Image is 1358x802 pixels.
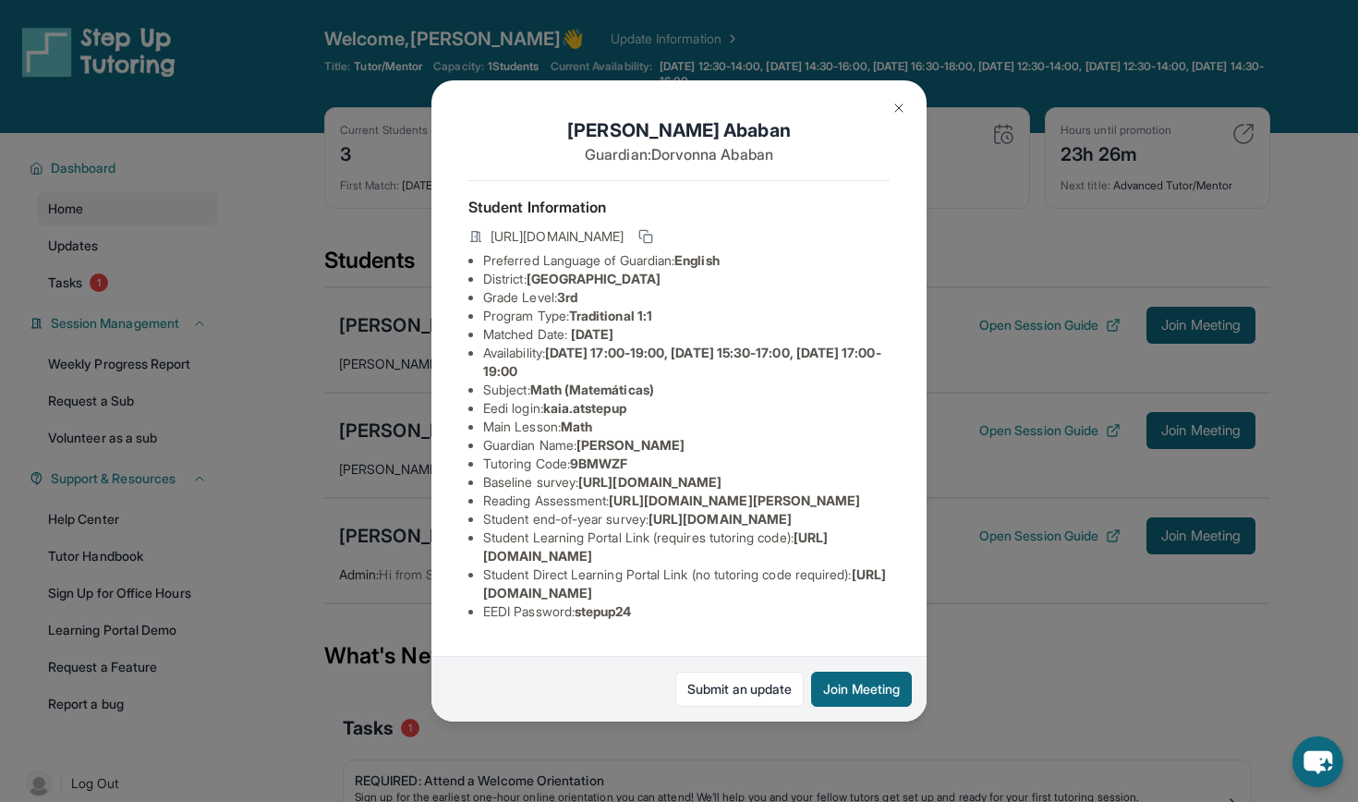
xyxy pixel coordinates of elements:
[483,399,890,418] li: Eedi login :
[635,225,657,248] button: Copy link
[811,672,912,707] button: Join Meeting
[527,271,661,286] span: [GEOGRAPHIC_DATA]
[570,456,627,471] span: 9BMWZF
[483,288,890,307] li: Grade Level:
[575,603,632,619] span: stepup24
[483,381,890,399] li: Subject :
[649,511,792,527] span: [URL][DOMAIN_NAME]
[468,196,890,218] h4: Student Information
[571,326,613,342] span: [DATE]
[530,382,654,397] span: Math (Matemáticas)
[578,474,721,490] span: [URL][DOMAIN_NAME]
[483,344,890,381] li: Availability:
[483,436,890,455] li: Guardian Name :
[483,492,890,510] li: Reading Assessment :
[483,473,890,492] li: Baseline survey :
[483,529,890,565] li: Student Learning Portal Link (requires tutoring code) :
[675,672,804,707] a: Submit an update
[609,492,860,508] span: [URL][DOMAIN_NAME][PERSON_NAME]
[483,325,890,344] li: Matched Date:
[483,270,890,288] li: District:
[569,308,652,323] span: Traditional 1:1
[561,419,592,434] span: Math
[557,289,577,305] span: 3rd
[483,455,890,473] li: Tutoring Code :
[483,510,890,529] li: Student end-of-year survey :
[576,437,685,453] span: [PERSON_NAME]
[891,101,906,115] img: Close Icon
[483,418,890,436] li: Main Lesson :
[491,227,624,246] span: [URL][DOMAIN_NAME]
[483,307,890,325] li: Program Type:
[1292,736,1343,787] button: chat-button
[483,565,890,602] li: Student Direct Learning Portal Link (no tutoring code required) :
[483,345,881,379] span: [DATE] 17:00-19:00, [DATE] 15:30-17:00, [DATE] 17:00-19:00
[468,117,890,143] h1: [PERSON_NAME] Ababan
[674,252,720,268] span: English
[483,251,890,270] li: Preferred Language of Guardian:
[468,143,890,165] p: Guardian: Dorvonna Ababan
[543,400,626,416] span: kaia.atstepup
[483,602,890,621] li: EEDI Password :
